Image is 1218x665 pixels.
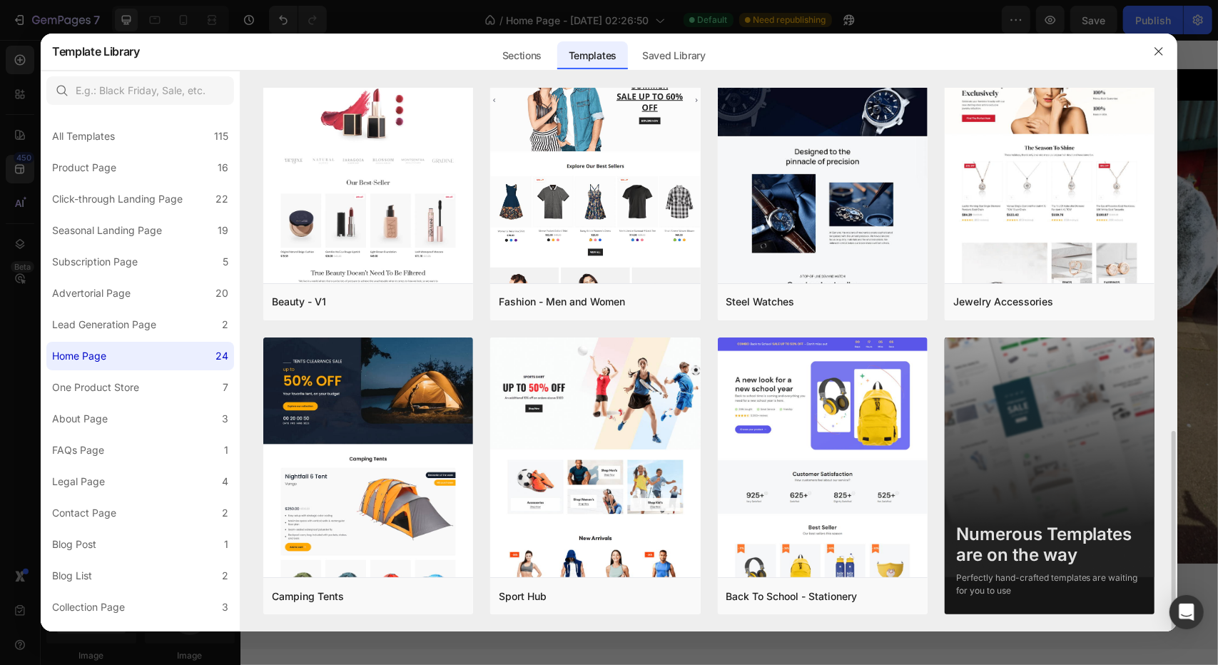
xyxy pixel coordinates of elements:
[43,238,364,317] h2: Toppers for the Trendy Tribe
[222,473,228,490] div: 4
[222,410,228,427] div: 3
[215,347,228,365] div: 24
[277,557,358,577] img: Alt image
[557,41,628,70] div: Templates
[52,222,162,239] div: Seasonal Landing Page
[52,191,183,208] div: Click-through Landing Page
[52,347,106,365] div: Home Page
[1,557,82,577] img: Alt image
[631,41,717,70] div: Saved Library
[215,191,228,208] div: 22
[222,599,228,616] div: 3
[224,536,228,553] div: 1
[169,368,238,383] p: Explore Now
[52,442,104,459] div: FAQs Page
[52,253,138,270] div: Subscription Page
[1,38,976,52] p: FREE Shipping On All U.S. Orders Over $150
[52,410,108,427] div: About Page
[52,379,139,396] div: One Product Store
[499,293,625,310] div: Fashion - Men and Women
[218,222,228,239] div: 19
[52,316,156,333] div: Lead Generation Page
[190,216,281,228] p: 2000+ 5-Star Reviews
[52,473,105,490] div: Legal Page
[697,555,766,578] img: Alt image
[222,504,228,522] div: 2
[16,327,392,342] p: Enjoy a hefty 30% discount on a variety of stylish hat options!
[52,630,101,647] div: Quiz Page
[726,293,795,310] div: Steel Watches
[553,559,634,574] img: Alt image
[52,567,92,584] div: Blog List
[52,536,96,553] div: Blog Post
[499,588,547,605] div: Sport Hub
[96,360,310,392] a: Explore Now
[272,588,344,605] div: Camping Tents
[223,253,228,270] div: 5
[726,588,858,605] div: Back To School - Stationery
[224,630,228,647] div: 1
[272,293,326,310] div: Beauty - V1
[46,76,234,105] input: E.g.: Black Friday, Sale, etc.
[407,61,978,524] img: gempages_432750572815254551-fa64ec21-0cb6-4a07-a93d-fbdf5915c261.webp
[52,599,125,616] div: Collection Page
[1169,595,1204,629] div: Open Intercom Messenger
[52,128,115,145] div: All Templates
[148,173,258,191] p: New arrival
[956,524,1143,566] div: Numerous Templates are on the way
[139,558,220,576] img: Alt image
[491,41,553,70] div: Sections
[215,285,228,302] div: 20
[956,572,1143,597] div: Perfectly hand-crafted templates are waiting for you to use
[224,442,228,459] div: 1
[223,379,228,396] div: 7
[953,293,1053,310] div: Jewelry Accessories
[222,567,228,584] div: 2
[52,159,116,176] div: Product Page
[218,159,228,176] div: 16
[52,285,131,302] div: Advertorial Page
[52,33,140,70] h2: Template Library
[214,128,228,145] div: 115
[129,405,296,417] p: 30-day money-back guarantee included
[52,504,116,522] div: Contact Page
[417,555,494,578] img: Alt image
[829,561,910,573] img: Alt image
[222,316,228,333] div: 2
